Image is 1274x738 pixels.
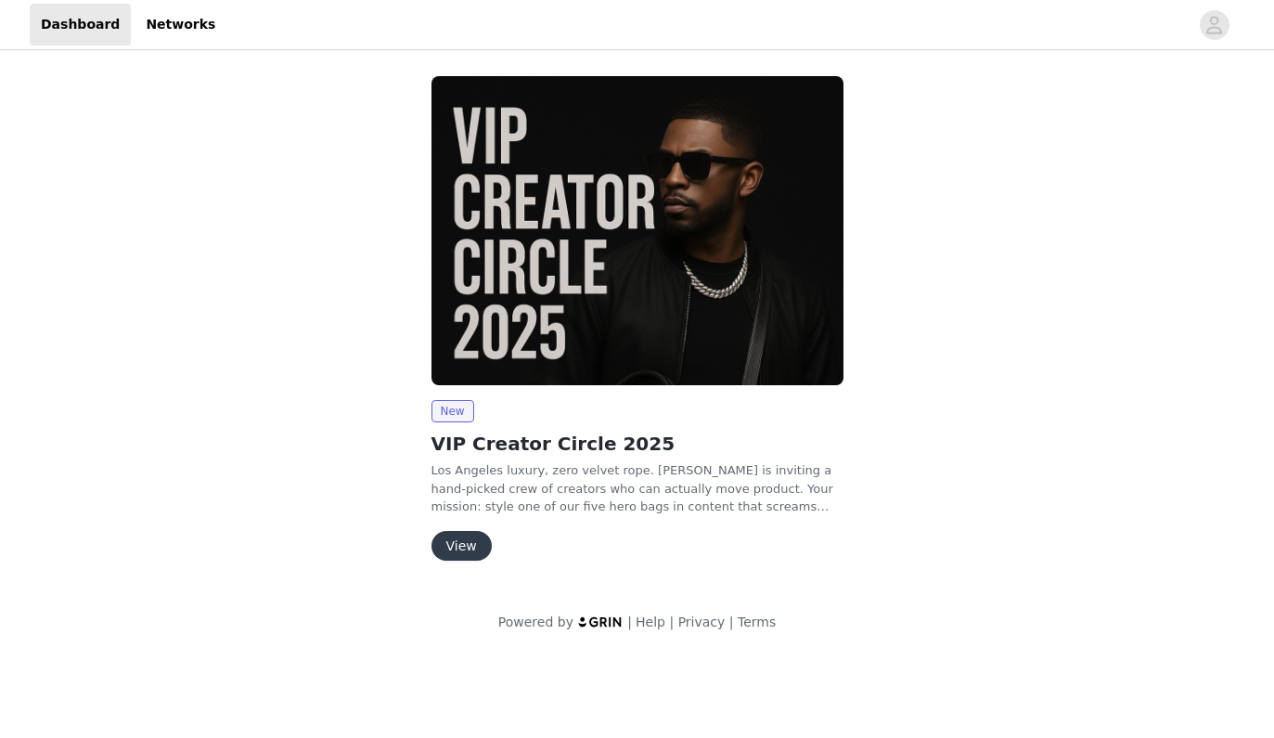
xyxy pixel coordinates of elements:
[431,531,492,561] button: View
[577,615,624,628] img: logo
[431,539,492,553] a: View
[1205,10,1223,40] div: avatar
[498,615,573,629] span: Powered by
[30,4,131,45] a: Dashboard
[636,615,665,629] a: Help
[669,615,674,629] span: |
[738,615,776,629] a: Terms
[135,4,226,45] a: Networks
[431,76,843,385] img: Tote&Carry
[678,615,726,629] a: Privacy
[431,461,843,516] p: Los Angeles luxury, zero velvet rope. [PERSON_NAME] is inviting a hand-picked crew of creators wh...
[431,430,843,458] h2: VIP Creator Circle 2025
[729,615,734,629] span: |
[431,400,474,422] span: New
[627,615,632,629] span: |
